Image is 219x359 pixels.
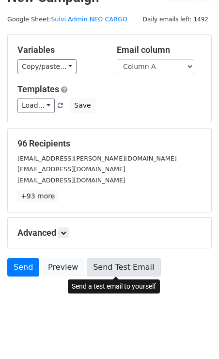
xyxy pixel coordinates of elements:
[140,16,212,23] a: Daily emails left: 1492
[17,84,59,94] a: Templates
[17,138,202,149] h5: 96 Recipients
[117,45,202,55] h5: Email column
[17,228,202,238] h5: Advanced
[140,14,212,25] span: Daily emails left: 1492
[171,312,219,359] div: Widget de chat
[7,258,39,277] a: Send
[17,177,125,184] small: [EMAIL_ADDRESS][DOMAIN_NAME]
[17,45,102,55] h5: Variables
[51,16,127,23] a: Suivi Admin NEO CARGO
[70,98,95,113] button: Save
[68,279,160,294] div: Send a test email to yourself
[17,155,177,162] small: [EMAIL_ADDRESS][PERSON_NAME][DOMAIN_NAME]
[17,190,58,202] a: +93 more
[87,258,160,277] a: Send Test Email
[17,165,125,173] small: [EMAIL_ADDRESS][DOMAIN_NAME]
[7,16,127,23] small: Google Sheet:
[42,258,84,277] a: Preview
[17,59,77,74] a: Copy/paste...
[171,312,219,359] iframe: Chat Widget
[17,98,55,113] a: Load...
